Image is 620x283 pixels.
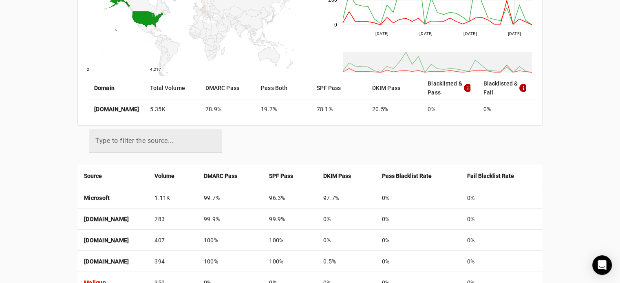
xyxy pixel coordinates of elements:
div: Volume [154,171,190,180]
strong: [DOMAIN_NAME] [94,105,139,113]
strong: Fail Blacklist Rate [467,171,514,180]
td: 0% [461,187,543,208]
mat-header-cell: Blacklisted & Fail [477,77,536,99]
mat-header-cell: Pass Both [254,77,310,99]
td: 99.9% [197,208,263,230]
strong: Microsoft [84,195,110,201]
td: 0% [375,187,461,208]
div: Pass Blacklist Rate [382,171,454,180]
td: 0% [375,208,461,230]
td: 100% [263,230,317,251]
text: [DATE] [375,31,388,36]
strong: [DOMAIN_NAME] [84,258,129,265]
div: Fail Blacklist Rate [467,171,536,180]
td: 99.9% [263,208,317,230]
mat-label: Type to filter the source... [95,137,173,145]
mat-header-cell: Total Volume [143,77,199,99]
strong: [DOMAIN_NAME] [84,216,129,222]
text: [DATE] [507,31,521,36]
strong: Volume [154,171,174,180]
div: DMARC Pass [204,171,256,180]
text: [DATE] [419,31,433,36]
td: 100% [197,251,263,272]
mat-icon: info [463,83,470,93]
div: Source [84,171,141,180]
td: 0% [461,208,543,230]
strong: SPF Pass [269,171,293,180]
text: 0 [334,22,337,28]
mat-cell: 5.35K [143,99,199,119]
strong: DMARC Pass [204,171,237,180]
mat-cell: 0% [421,99,477,119]
td: 394 [148,251,197,272]
mat-cell: 78.9% [199,99,254,119]
mat-icon: info [518,83,525,93]
td: 100% [197,230,263,251]
text: 2 [87,67,89,72]
td: 0% [375,251,461,272]
td: 0% [317,208,375,230]
mat-header-cell: Blacklisted & Pass [421,77,477,99]
text: [DATE] [463,31,477,36]
mat-cell: 20.5% [366,99,421,119]
td: 783 [148,208,197,230]
mat-cell: 0% [477,99,536,119]
mat-header-cell: SPF Pass [310,77,366,99]
strong: [DOMAIN_NAME] [84,237,129,244]
td: 407 [148,230,197,251]
td: 0% [461,230,543,251]
strong: Pass Blacklist Rate [382,171,432,180]
td: 0% [461,251,543,272]
td: 97.7% [317,187,375,208]
td: 0.5% [317,251,375,272]
strong: DKIM Pass [323,171,351,180]
div: DKIM Pass [323,171,369,180]
div: SPF Pass [269,171,310,180]
td: 0% [375,230,461,251]
strong: Domain [94,83,115,92]
mat-cell: 78.1% [310,99,366,119]
td: 96.3% [263,187,317,208]
td: 1.11K [148,187,197,208]
td: 100% [263,251,317,272]
td: 0% [317,230,375,251]
div: Open Intercom Messenger [592,255,612,275]
text: 4,217 [150,67,161,72]
mat-header-cell: DKIM Pass [366,77,421,99]
strong: Source [84,171,102,180]
mat-cell: 19.7% [254,99,310,119]
td: 99.7% [197,187,263,208]
mat-header-cell: DMARC Pass [199,77,254,99]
